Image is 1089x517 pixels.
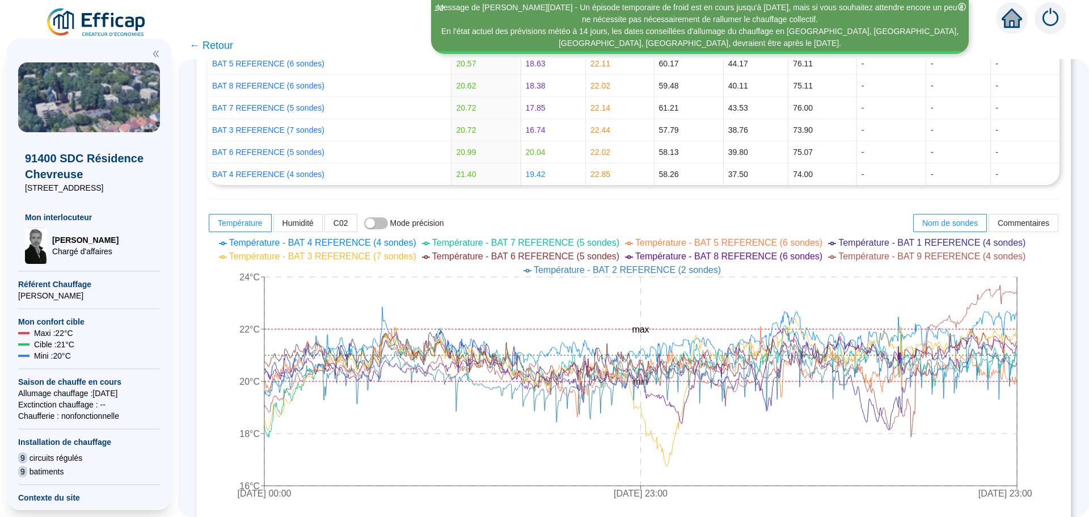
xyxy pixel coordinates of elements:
[724,75,788,97] td: 40.11
[18,452,27,464] span: 9
[212,59,324,68] a: BAT 5 REFERENCE (6 sondes)
[991,141,1060,163] td: -
[857,53,926,75] td: -
[18,436,160,448] span: Installation de chauffage
[212,148,324,157] a: BAT 6 REFERENCE (5 sondes)
[526,148,546,157] span: 20.04
[390,218,444,228] span: Mode précision
[25,212,153,223] span: Mon interlocuteur
[788,141,857,163] td: 75.07
[212,103,324,112] a: BAT 7 REFERENCE (5 sondes)
[926,53,991,75] td: -
[25,150,153,182] span: 91400 SDC Résidence Chevreuse
[926,97,991,119] td: -
[152,50,160,58] span: double-left
[978,489,1032,498] tspan: [DATE] 23:00
[18,399,160,410] span: Exctinction chauffage : --
[229,238,416,247] span: Température - BAT 4 REFERENCE (4 sondes)
[526,125,546,134] span: 16.74
[29,452,82,464] span: circuits régulés
[212,81,324,90] a: BAT 8 REFERENCE (6 sondes)
[238,489,292,498] tspan: [DATE] 00:00
[788,163,857,185] td: 74.00
[212,125,324,134] a: BAT 3 REFERENCE (7 sondes)
[18,388,160,399] span: Allumage chauffage : [DATE]
[788,75,857,97] td: 75.11
[838,238,1025,247] span: Température - BAT 1 REFERENCE (4 sondes)
[857,97,926,119] td: -
[229,251,416,261] span: Température - BAT 3 REFERENCE (7 sondes)
[1002,8,1022,28] span: home
[655,119,724,141] td: 57.79
[34,339,74,350] span: Cible : 21 °C
[45,7,148,39] img: efficap energie logo
[18,410,160,422] span: Chaufferie : non fonctionnelle
[788,53,857,75] td: 76.11
[239,325,260,334] tspan: 22°C
[526,81,546,90] span: 18.38
[958,3,966,11] span: close-circle
[926,75,991,97] td: -
[34,327,73,339] span: Maxi : 22 °C
[998,218,1049,228] span: Commentaires
[18,376,160,388] span: Saison de chauffe en cours
[991,163,1060,185] td: -
[456,103,476,112] span: 20.72
[838,251,1025,261] span: Température - BAT 9 REFERENCE (4 sondes)
[239,481,260,491] tspan: 16°C
[526,103,546,112] span: 17.85
[434,4,444,12] i: 1 / 2
[18,466,27,477] span: 9
[218,218,263,228] span: Température
[926,119,991,141] td: -
[857,163,926,185] td: -
[25,228,48,264] img: Chargé d'affaires
[52,246,119,257] span: Chargé d'affaires
[635,251,822,261] span: Température - BAT 8 REFERENCE (6 sondes)
[614,489,668,498] tspan: [DATE] 23:00
[526,170,546,179] span: 19.42
[991,75,1060,97] td: -
[189,37,233,53] span: ← Retour
[655,97,724,119] td: 61.21
[456,81,476,90] span: 20.62
[212,170,324,179] a: BAT 4 REFERENCE (4 sondes)
[590,125,610,134] span: 22.44
[433,26,967,49] div: En l'état actuel des prévisions météo à 14 jours, les dates conseillées d'allumage du chauffage e...
[991,97,1060,119] td: -
[655,75,724,97] td: 59.48
[724,97,788,119] td: 43.53
[724,53,788,75] td: 44.17
[788,97,857,119] td: 76.00
[34,350,71,362] span: Mini : 20 °C
[857,119,926,141] td: -
[788,119,857,141] td: 73.90
[590,170,610,179] span: 22.85
[239,272,260,282] tspan: 24°C
[857,75,926,97] td: -
[25,182,153,194] span: [STREET_ADDRESS]
[456,59,476,68] span: 20.57
[632,325,649,334] tspan: max
[590,148,610,157] span: 22.02
[29,466,64,477] span: batiments
[991,53,1060,75] td: -
[655,163,724,185] td: 58.26
[432,251,619,261] span: Température - BAT 6 REFERENCE (5 sondes)
[18,279,160,290] span: Référent Chauffage
[282,218,314,228] span: Humidité
[456,125,476,134] span: 20.72
[334,218,348,228] span: C02
[432,238,619,247] span: Température - BAT 7 REFERENCE (5 sondes)
[456,148,476,157] span: 20.99
[857,141,926,163] td: -
[18,492,160,503] span: Contexte du site
[239,429,260,439] tspan: 18°C
[433,2,967,26] div: Message de [PERSON_NAME][DATE] - Un épisode temporaire de froid est en cours jusqu'à [DATE], mais...
[590,59,610,68] span: 22.11
[926,141,991,163] td: -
